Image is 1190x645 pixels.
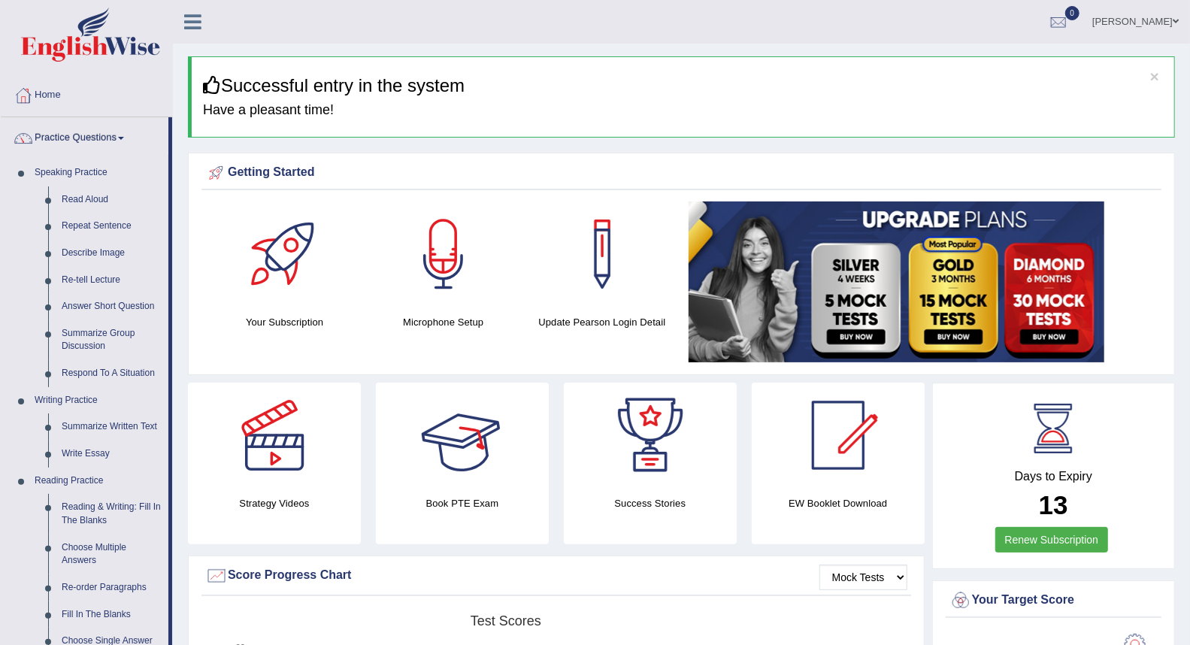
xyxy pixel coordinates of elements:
[1,117,168,155] a: Practice Questions
[1039,490,1068,519] b: 13
[205,565,907,587] div: Score Progress Chart
[55,441,168,468] a: Write Essay
[752,495,925,511] h4: EW Booklet Download
[371,314,515,330] h4: Microphone Setup
[28,387,168,414] a: Writing Practice
[55,186,168,213] a: Read Aloud
[203,103,1163,118] h4: Have a pleasant time!
[55,240,168,267] a: Describe Image
[376,495,549,511] h4: Book PTE Exam
[203,76,1163,95] h3: Successful entry in the system
[55,213,168,240] a: Repeat Sentence
[564,495,737,511] h4: Success Stories
[188,495,361,511] h4: Strategy Videos
[55,574,168,601] a: Re-order Paragraphs
[55,360,168,387] a: Respond To A Situation
[213,314,356,330] h4: Your Subscription
[28,468,168,495] a: Reading Practice
[205,162,1158,184] div: Getting Started
[689,201,1104,362] img: small5.jpg
[949,589,1158,612] div: Your Target Score
[55,320,168,360] a: Summarize Group Discussion
[1150,68,1159,84] button: ×
[1065,6,1080,20] span: 0
[55,267,168,294] a: Re-tell Lecture
[55,601,168,628] a: Fill In The Blanks
[28,159,168,186] a: Speaking Practice
[55,293,168,320] a: Answer Short Question
[471,613,541,628] tspan: Test scores
[55,494,168,534] a: Reading & Writing: Fill In The Blanks
[530,314,674,330] h4: Update Pearson Login Detail
[55,534,168,574] a: Choose Multiple Answers
[1,74,172,112] a: Home
[949,470,1158,483] h4: Days to Expiry
[55,413,168,441] a: Summarize Written Text
[995,527,1109,553] a: Renew Subscription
